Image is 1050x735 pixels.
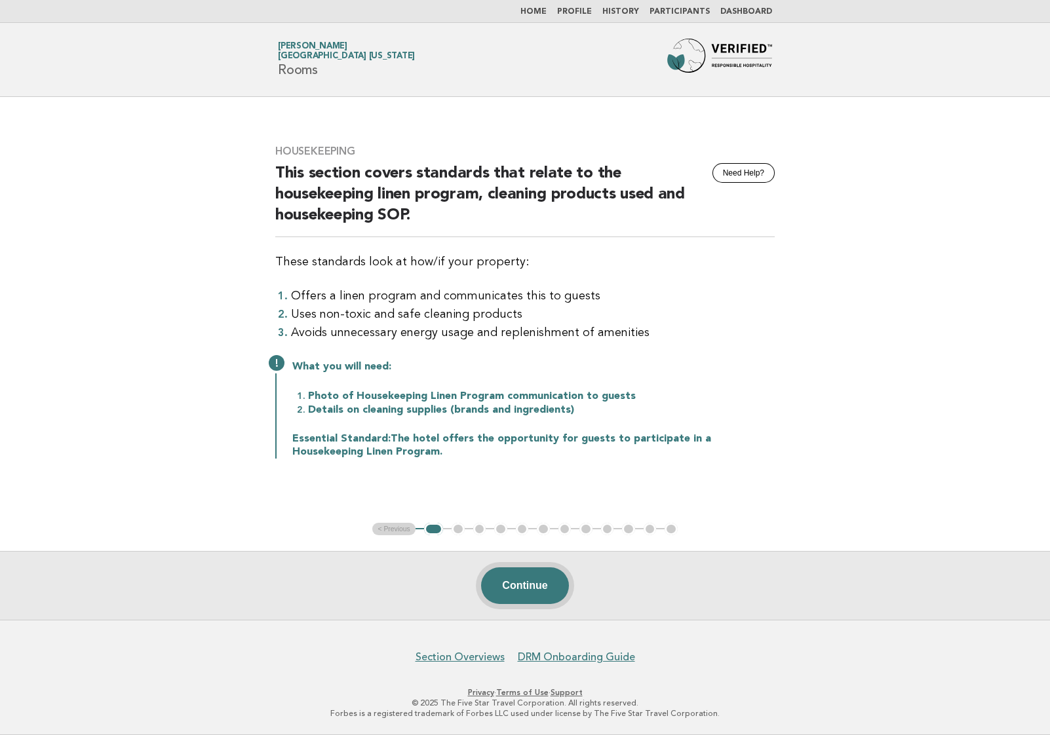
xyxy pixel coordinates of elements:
[520,8,547,16] a: Home
[602,8,639,16] a: History
[496,688,549,697] a: Terms of Use
[292,360,775,373] p: What you will need:
[712,163,775,183] button: Need Help?
[124,687,926,698] p: · ·
[481,567,568,604] button: Continue
[292,432,775,459] p: The hotel offers the opportunity for guests to participate in a Housekeeping Linen Program.
[275,163,775,237] h2: This section covers standards that relate to the housekeeping linen program, cleaning products us...
[551,688,583,697] a: Support
[518,650,635,664] a: DRM Onboarding Guide
[124,698,926,708] p: © 2025 The Five Star Travel Corporation. All rights reserved.
[292,434,391,444] strong: Essential Standard:
[291,305,775,324] li: Uses non-toxic and safe cleaning products
[308,403,775,417] li: Details on cleaning supplies (brands and ingredients)
[416,650,505,664] a: Section Overviews
[720,8,772,16] a: Dashboard
[468,688,494,697] a: Privacy
[124,708,926,719] p: Forbes is a registered trademark of Forbes LLC used under license by The Five Star Travel Corpora...
[291,324,775,342] li: Avoids unnecessary energy usage and replenishment of amenities
[308,389,775,403] li: Photo of Housekeeping Linen Program communication to guests
[650,8,710,16] a: Participants
[278,42,415,60] a: [PERSON_NAME][GEOGRAPHIC_DATA] [US_STATE]
[291,287,775,305] li: Offers a linen program and communicates this to guests
[557,8,592,16] a: Profile
[667,39,772,81] img: Forbes Travel Guide
[424,523,443,536] button: 1
[278,43,415,77] h1: Rooms
[275,145,775,158] h3: Housekeeping
[275,253,775,271] p: These standards look at how/if your property:
[278,52,415,61] span: [GEOGRAPHIC_DATA] [US_STATE]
